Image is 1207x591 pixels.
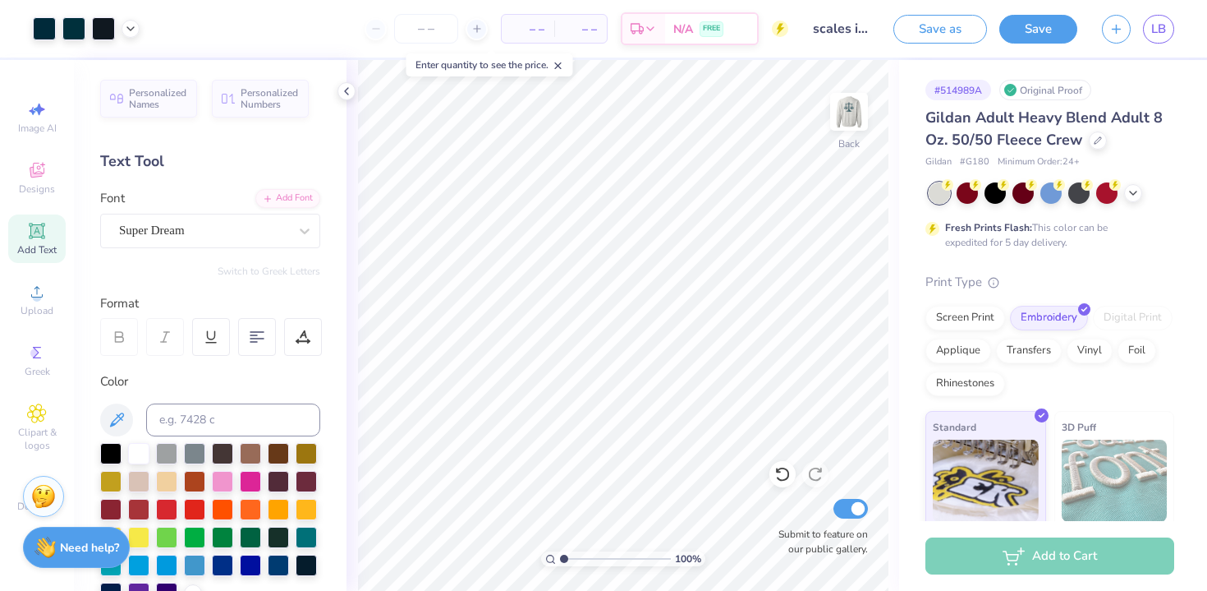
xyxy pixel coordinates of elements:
[933,418,976,436] span: Standard
[60,540,119,556] strong: Need help?
[19,182,55,196] span: Designs
[1062,440,1168,522] img: 3D Puff
[394,14,458,44] input: – –
[999,15,1077,44] button: Save
[241,87,299,110] span: Personalized Numbers
[25,365,50,378] span: Greek
[925,339,991,363] div: Applique
[673,21,693,38] span: N/A
[1151,20,1166,39] span: LB
[218,265,320,278] button: Switch to Greek Letters
[100,372,320,391] div: Color
[129,87,187,110] span: Personalized Names
[925,372,1005,396] div: Rhinestones
[1093,306,1173,330] div: Digital Print
[925,306,1005,330] div: Screen Print
[512,21,544,38] span: – –
[8,426,66,452] span: Clipart & logos
[564,21,597,38] span: – –
[18,122,57,135] span: Image AI
[960,155,989,169] span: # G180
[17,243,57,256] span: Add Text
[406,53,573,76] div: Enter quantity to see the price.
[1062,418,1096,436] span: 3D Puff
[996,339,1062,363] div: Transfers
[100,294,322,313] div: Format
[838,136,860,151] div: Back
[1067,339,1113,363] div: Vinyl
[925,80,991,100] div: # 514989A
[1118,339,1156,363] div: Foil
[146,404,320,436] input: e.g. 7428 c
[100,189,125,208] label: Font
[801,12,881,45] input: Untitled Design
[925,108,1163,150] span: Gildan Adult Heavy Blend Adult 8 Oz. 50/50 Fleece Crew
[925,273,1174,292] div: Print Type
[1010,306,1088,330] div: Embroidery
[17,500,57,513] span: Decorate
[999,80,1091,100] div: Original Proof
[675,552,701,566] span: 100 %
[255,189,320,208] div: Add Font
[945,221,1032,234] strong: Fresh Prints Flash:
[998,155,1080,169] span: Minimum Order: 24 +
[769,527,868,556] label: Submit to feature on our public gallery.
[945,220,1147,250] div: This color can be expedited for 5 day delivery.
[893,15,987,44] button: Save as
[703,23,720,35] span: FREE
[100,150,320,173] div: Text Tool
[925,155,952,169] span: Gildan
[21,304,53,317] span: Upload
[1143,15,1174,44] a: LB
[833,95,865,128] img: Back
[933,440,1039,522] img: Standard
